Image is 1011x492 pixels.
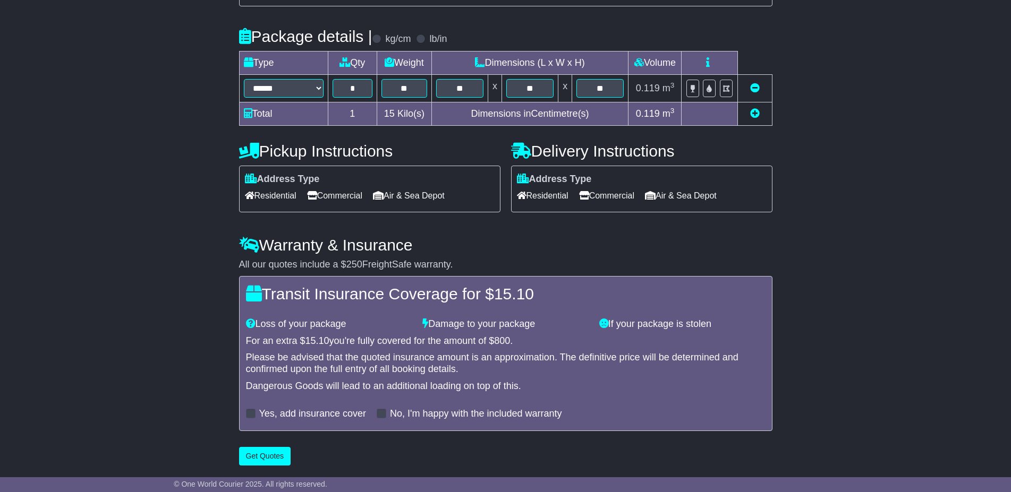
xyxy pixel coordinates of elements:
[377,102,432,125] td: Kilo(s)
[239,447,291,465] button: Get Quotes
[246,285,766,303] h4: Transit Insurance Coverage for $
[417,318,594,330] div: Damage to your package
[328,102,377,125] td: 1
[558,74,572,102] td: x
[239,28,372,45] h4: Package details |
[431,102,628,125] td: Dimensions in Centimetre(s)
[662,83,675,93] span: m
[517,174,592,185] label: Address Type
[377,51,432,74] td: Weight
[390,408,562,420] label: No, I'm happy with the included warranty
[239,142,500,160] h4: Pickup Instructions
[239,236,772,254] h4: Warranty & Insurance
[594,318,771,330] div: If your package is stolen
[385,33,411,45] label: kg/cm
[328,51,377,74] td: Qty
[517,187,568,204] span: Residential
[670,107,675,115] sup: 3
[246,381,766,392] div: Dangerous Goods will lead to an additional loading on top of this.
[259,408,366,420] label: Yes, add insurance cover
[239,102,328,125] td: Total
[645,187,717,204] span: Air & Sea Depot
[307,187,362,204] span: Commercial
[494,285,534,303] span: 15.10
[494,335,510,346] span: 800
[245,187,296,204] span: Residential
[662,108,675,119] span: m
[305,335,329,346] span: 15.10
[636,83,660,93] span: 0.119
[239,51,328,74] td: Type
[174,480,327,488] span: © One World Courier 2025. All rights reserved.
[241,318,418,330] div: Loss of your package
[245,174,320,185] label: Address Type
[431,51,628,74] td: Dimensions (L x W x H)
[246,352,766,375] div: Please be advised that the quoted insurance amount is an approximation. The definitive price will...
[670,81,675,89] sup: 3
[628,51,682,74] td: Volume
[384,108,395,119] span: 15
[511,142,772,160] h4: Delivery Instructions
[579,187,634,204] span: Commercial
[488,74,502,102] td: x
[373,187,445,204] span: Air & Sea Depot
[429,33,447,45] label: lb/in
[239,259,772,271] div: All our quotes include a $ FreightSafe warranty.
[246,335,766,347] div: For an extra $ you're fully covered for the amount of $ .
[636,108,660,119] span: 0.119
[346,259,362,270] span: 250
[750,108,760,119] a: Add new item
[750,83,760,93] a: Remove this item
